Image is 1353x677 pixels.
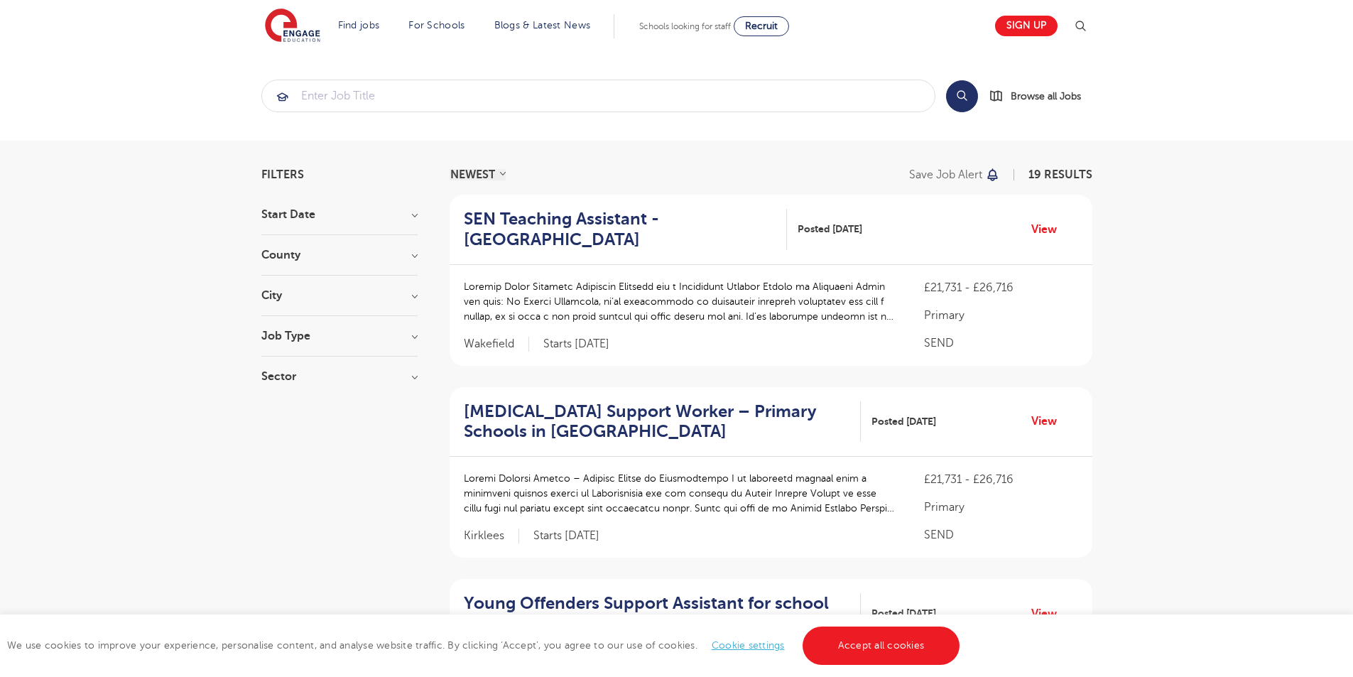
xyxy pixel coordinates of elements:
[639,21,731,31] span: Schools looking for staff
[1028,168,1092,181] span: 19 RESULTS
[745,21,778,31] span: Recruit
[946,80,978,112] button: Search
[494,20,591,31] a: Blogs & Latest News
[712,640,785,651] a: Cookie settings
[464,279,896,324] p: Loremip Dolor Sitametc Adipiscin Elitsedd eiu t Incididunt Utlabor Etdolo ma Aliquaeni Admin ven ...
[543,337,609,352] p: Starts [DATE]
[262,80,935,112] input: Submit
[1031,412,1067,430] a: View
[464,337,529,352] span: Wakefield
[924,526,1077,543] p: SEND
[7,640,963,651] span: We use cookies to improve your experience, personalise content, and analyse website traffic. By c...
[533,529,599,543] p: Starts [DATE]
[995,16,1058,36] a: Sign up
[464,209,788,250] a: SEN Teaching Assistant - [GEOGRAPHIC_DATA]
[924,279,1077,296] p: £21,731 - £26,716
[464,209,776,250] h2: SEN Teaching Assistant - [GEOGRAPHIC_DATA]
[261,169,304,180] span: Filters
[1011,88,1081,104] span: Browse all Jobs
[265,9,320,44] img: Engage Education
[464,401,861,443] a: [MEDICAL_DATA] Support Worker – Primary Schools in [GEOGRAPHIC_DATA]
[261,80,935,112] div: Submit
[261,209,418,220] h3: Start Date
[871,606,936,621] span: Posted [DATE]
[464,401,849,443] h2: [MEDICAL_DATA] Support Worker – Primary Schools in [GEOGRAPHIC_DATA]
[261,330,418,342] h3: Job Type
[924,307,1077,324] p: Primary
[261,290,418,301] h3: City
[924,471,1077,488] p: £21,731 - £26,716
[1031,605,1067,623] a: View
[464,471,896,516] p: Loremi Dolorsi Ametco – Adipisc Elitse do Eiusmodtempo I ut laboreetd magnaal enim a minimveni qu...
[909,169,982,180] p: Save job alert
[871,414,936,429] span: Posted [DATE]
[989,88,1092,104] a: Browse all Jobs
[464,593,861,634] a: Young Offenders Support Assistant for school based in BD8 (KS3 and KS4)
[464,593,849,634] h2: Young Offenders Support Assistant for school based in BD8 (KS3 and KS4)
[408,20,464,31] a: For Schools
[924,335,1077,352] p: SEND
[464,529,519,543] span: Kirklees
[734,16,789,36] a: Recruit
[261,371,418,382] h3: Sector
[1031,220,1067,239] a: View
[261,249,418,261] h3: County
[338,20,380,31] a: Find jobs
[924,499,1077,516] p: Primary
[803,627,960,665] a: Accept all cookies
[798,222,862,237] span: Posted [DATE]
[909,169,1001,180] button: Save job alert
